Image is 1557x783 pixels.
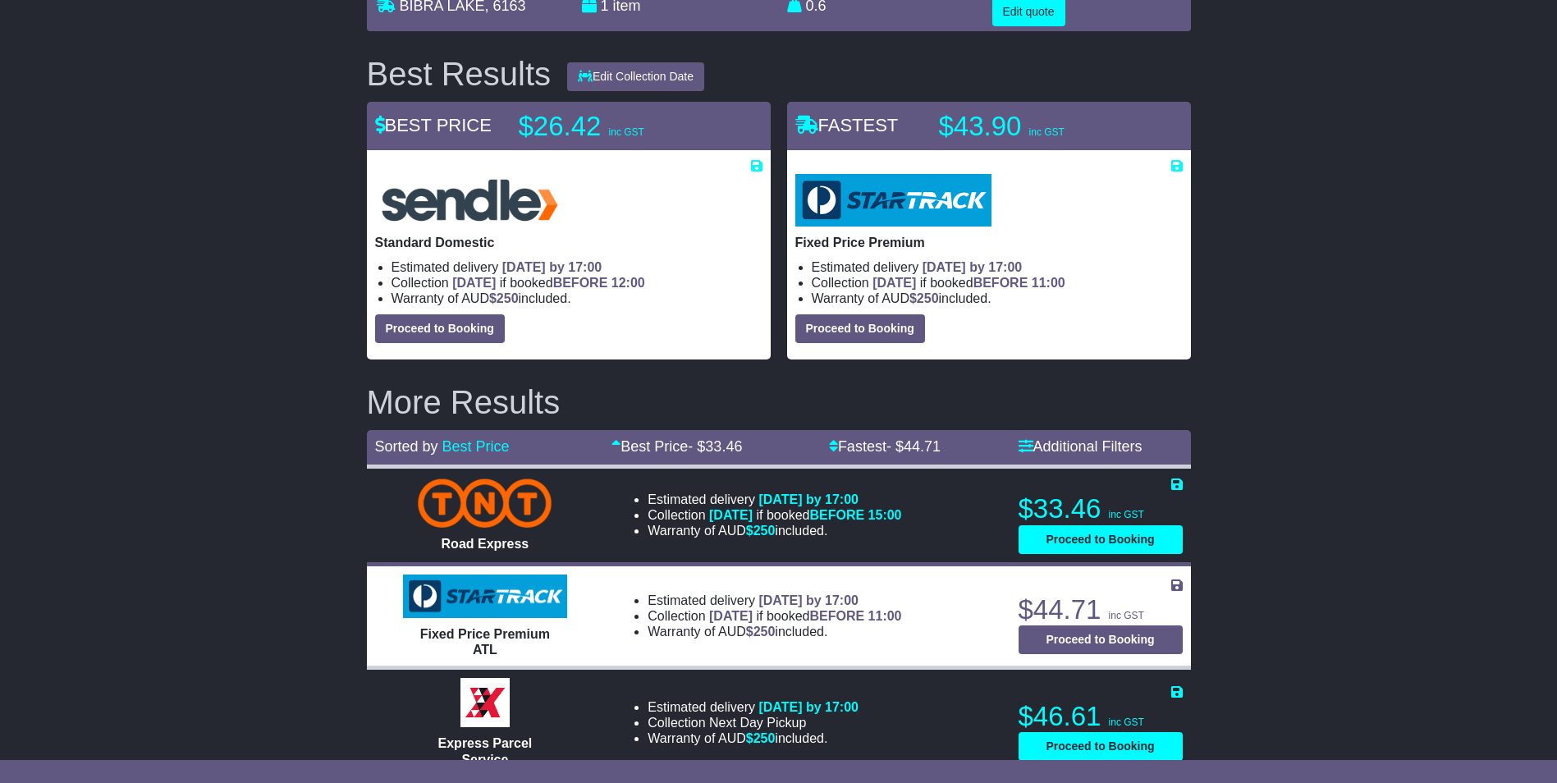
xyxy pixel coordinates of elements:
[795,174,991,227] img: StarTrack: Fixed Price Premium
[648,730,859,746] li: Warranty of AUD included.
[375,438,438,455] span: Sorted by
[923,260,1023,274] span: [DATE] by 17:00
[392,275,762,291] li: Collection
[1019,625,1183,654] button: Proceed to Booking
[812,259,1183,275] li: Estimated delivery
[367,384,1191,420] h2: More Results
[418,478,552,528] img: TNT Domestic: Road Express
[519,110,724,143] p: $26.42
[973,276,1028,290] span: BEFORE
[502,260,602,274] span: [DATE] by 17:00
[746,524,776,538] span: $
[359,56,560,92] div: Best Results
[829,438,941,455] a: Fastest- $44.71
[812,275,1183,291] li: Collection
[753,625,776,639] span: 250
[872,276,1065,290] span: if booked
[746,731,776,745] span: $
[904,438,941,455] span: 44.71
[1019,593,1183,626] p: $44.71
[392,259,762,275] li: Estimated delivery
[567,62,704,91] button: Edit Collection Date
[648,624,901,639] li: Warranty of AUD included.
[688,438,742,455] span: - $
[868,609,902,623] span: 11:00
[648,699,859,715] li: Estimated delivery
[758,700,859,714] span: [DATE] by 17:00
[868,508,902,522] span: 15:00
[648,507,901,523] li: Collection
[375,174,565,227] img: Sendle: Standard Domestic
[809,508,864,522] span: BEFORE
[648,593,901,608] li: Estimated delivery
[375,115,492,135] span: BEST PRICE
[872,276,916,290] span: [DATE]
[609,126,644,138] span: inc GST
[917,291,939,305] span: 250
[709,609,753,623] span: [DATE]
[611,276,645,290] span: 12:00
[1019,492,1183,525] p: $33.46
[795,314,925,343] button: Proceed to Booking
[709,508,901,522] span: if booked
[709,716,806,730] span: Next Day Pickup
[403,575,567,619] img: StarTrack: Fixed Price Premium ATL
[886,438,941,455] span: - $
[1019,438,1143,455] a: Additional Filters
[452,276,496,290] span: [DATE]
[1019,700,1183,733] p: $46.61
[753,524,776,538] span: 250
[1029,126,1065,138] span: inc GST
[375,235,762,250] p: Standard Domestic
[1019,525,1183,554] button: Proceed to Booking
[795,235,1183,250] p: Fixed Price Premium
[709,609,901,623] span: if booked
[1109,509,1144,520] span: inc GST
[611,438,742,455] a: Best Price- $33.46
[648,608,901,624] li: Collection
[442,438,510,455] a: Best Price
[648,492,901,507] li: Estimated delivery
[812,291,1183,306] li: Warranty of AUD included.
[489,291,519,305] span: $
[939,110,1144,143] p: $43.90
[1032,276,1065,290] span: 11:00
[438,736,533,766] span: Express Parcel Service
[758,492,859,506] span: [DATE] by 17:00
[375,314,505,343] button: Proceed to Booking
[452,276,644,290] span: if booked
[1019,732,1183,761] button: Proceed to Booking
[705,438,742,455] span: 33.46
[1109,717,1144,728] span: inc GST
[758,593,859,607] span: [DATE] by 17:00
[553,276,608,290] span: BEFORE
[809,609,864,623] span: BEFORE
[460,678,510,727] img: Border Express: Express Parcel Service
[909,291,939,305] span: $
[497,291,519,305] span: 250
[442,537,529,551] span: Road Express
[648,523,901,538] li: Warranty of AUD included.
[648,715,859,730] li: Collection
[753,731,776,745] span: 250
[746,625,776,639] span: $
[709,508,753,522] span: [DATE]
[420,627,550,657] span: Fixed Price Premium ATL
[1109,610,1144,621] span: inc GST
[795,115,899,135] span: FASTEST
[392,291,762,306] li: Warranty of AUD included.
